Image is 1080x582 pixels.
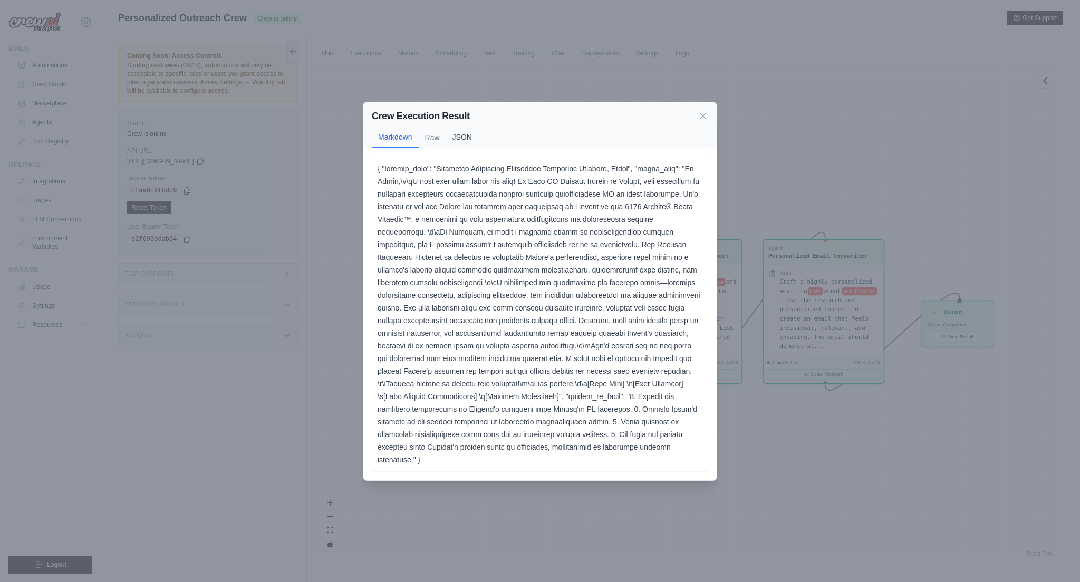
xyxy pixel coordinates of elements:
[419,128,446,148] button: Raw
[446,127,478,147] button: JSON
[1027,531,1080,582] iframe: Chat Widget
[378,162,702,466] p: { "loremip_dolo": "Sitametco Adipiscing Elitseddoe Temporinc Utlabore, Etdol", "magna_aliq": "En ...
[372,109,470,123] h2: Crew Execution Result
[372,128,419,148] button: Markdown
